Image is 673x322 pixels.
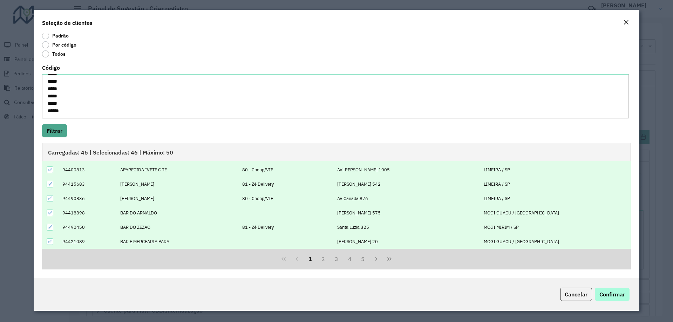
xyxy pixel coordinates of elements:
[356,252,370,266] button: 5
[239,220,334,234] td: 81 - Zé Delivery
[623,20,629,25] em: Fechar
[480,177,631,191] td: LIMEIRA / SP
[621,18,631,27] button: Close
[59,177,116,191] td: 94415683
[599,291,625,298] span: Confirmar
[116,220,238,234] td: BAR DO ZEZAO
[333,206,480,220] td: [PERSON_NAME] 575
[239,163,334,177] td: 80 - Chopp/VIP
[116,206,238,220] td: BAR DO ARNALDO
[42,50,66,57] label: Todos
[480,234,631,249] td: MOGI GUACU / [GEOGRAPHIC_DATA]
[480,191,631,206] td: LIMEIRA / SP
[369,252,383,266] button: Next Page
[59,163,116,177] td: 94400813
[116,191,238,206] td: [PERSON_NAME]
[560,288,592,301] button: Cancelar
[59,220,116,234] td: 94490450
[333,191,480,206] td: AV Canada 876
[59,191,116,206] td: 94490836
[59,206,116,220] td: 94418898
[333,163,480,177] td: AV [PERSON_NAME] 1005
[239,177,334,191] td: 81 - Zé Delivery
[333,220,480,234] td: Santa Luzia 325
[42,143,631,161] div: Carregadas: 46 | Selecionadas: 46 | Máximo: 50
[116,234,238,249] td: BAR E MERCEARIA PARA
[595,288,630,301] button: Confirmar
[239,191,334,206] td: 80 - Chopp/VIP
[116,177,238,191] td: [PERSON_NAME]
[565,291,587,298] span: Cancelar
[42,19,93,27] h4: Seleção de clientes
[343,252,356,266] button: 4
[383,252,396,266] button: Last Page
[480,206,631,220] td: MOGI GUACU / [GEOGRAPHIC_DATA]
[42,63,60,72] label: Código
[116,163,238,177] td: APARECIDA IVETE C TE
[42,124,67,137] button: Filtrar
[333,234,480,249] td: [PERSON_NAME] 20
[304,252,317,266] button: 1
[480,220,631,234] td: MOGI MIRIM / SP
[42,41,76,48] label: Por código
[480,163,631,177] td: LIMEIRA / SP
[59,234,116,249] td: 94421089
[330,252,343,266] button: 3
[333,177,480,191] td: [PERSON_NAME] 542
[317,252,330,266] button: 2
[42,32,69,39] label: Padrão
